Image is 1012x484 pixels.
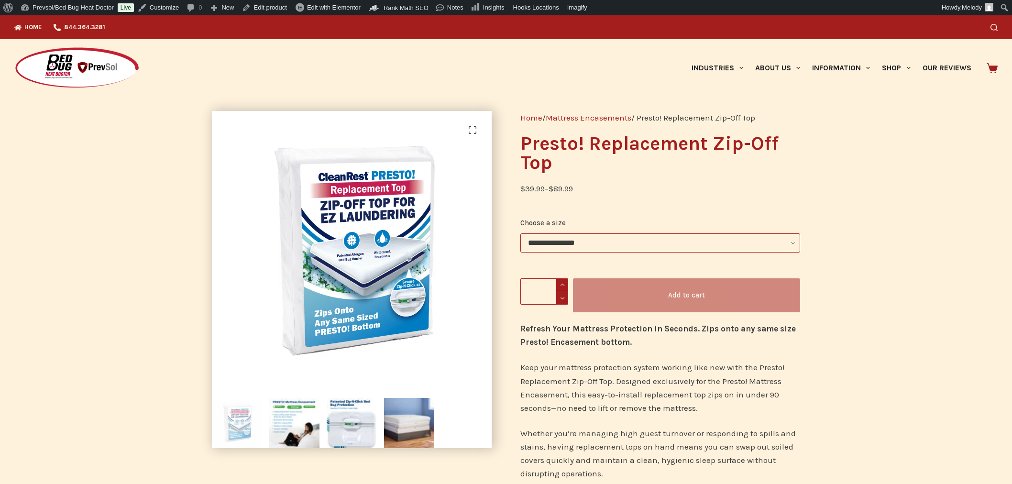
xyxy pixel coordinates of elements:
a: Home [14,15,48,39]
span: Melody [962,4,982,11]
input: Product quantity [520,278,568,305]
a: Industries [685,39,749,97]
img: Presto! Replacement Zip-Off Top [212,111,492,391]
a: Our Reviews [916,39,977,97]
nav: Top Menu [14,15,111,39]
bdi: 39.99 [520,184,545,193]
button: Add to cart [573,278,800,312]
img: Patented Zip-n-Click Bed Bug Protection [327,398,377,448]
nav: Primary [685,39,977,97]
a: View full-screen image gallery [463,121,482,140]
label: Choose a size [520,217,800,229]
p: – [520,182,800,195]
bdi: 89.99 [549,184,573,193]
img: Presto! Replacement Zip-Off Top [212,398,262,448]
span: $ [520,184,525,193]
a: Information [806,39,876,97]
a: 844.364.3281 [48,15,111,39]
img: Presto! Mattress Encasements, zip-off top, waterproof, 10-year warranty [269,398,319,448]
strong: Refresh Your Mattress Protection in Seconds. Zips onto any same size Presto! Encasement bottom. [520,324,796,347]
p: Whether you’re managing high guest turnover or responding to spills and stains, having replacemen... [520,427,800,480]
a: Shop [876,39,916,97]
h1: Presto! Replacement Zip-Off Top [520,134,800,172]
span: Edit with Elementor [307,4,361,11]
p: Keep your mattress protection system working like new with the Presto! Replacement Zip-Off Top. D... [520,361,800,414]
span: $ [549,184,553,193]
img: Presto! Zip-Off Top Mattress Encasement on a mattress [384,398,434,448]
a: Presto! Replacement Zip-Off Top [212,245,492,255]
img: Prevsol/Bed Bug Heat Doctor [14,47,140,89]
a: Home [520,113,542,122]
nav: Breadcrumb [520,111,800,124]
a: About Us [749,39,806,97]
a: Live [118,3,134,12]
span: Rank Math SEO [384,4,429,11]
a: Mattress Encasements [546,113,631,122]
button: Search [990,24,998,31]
